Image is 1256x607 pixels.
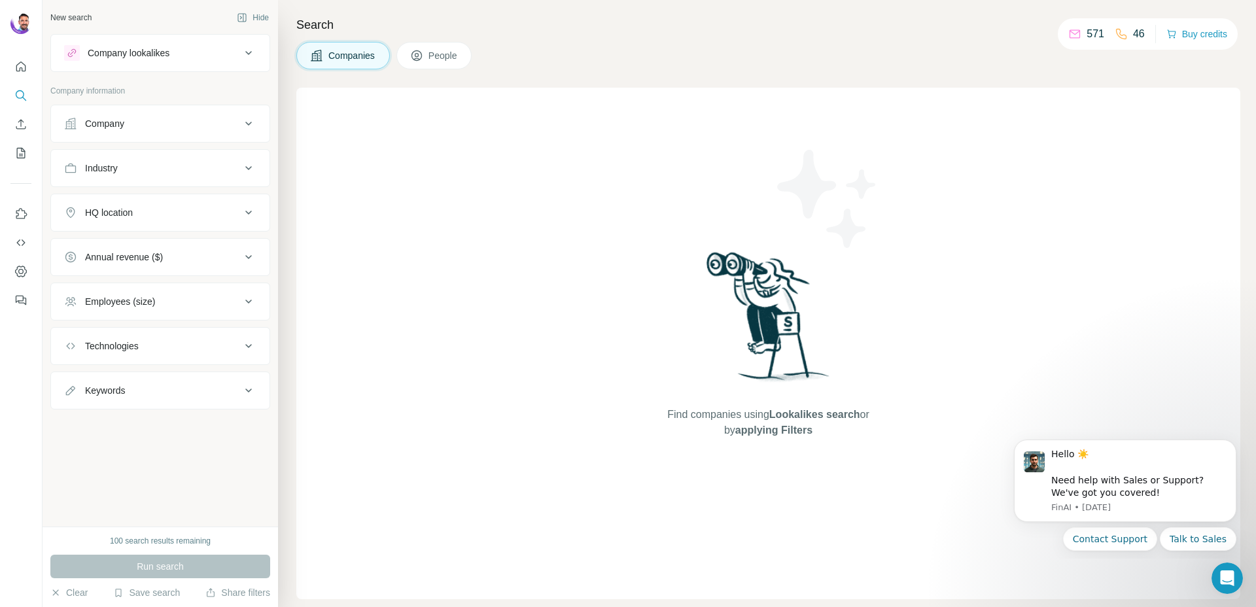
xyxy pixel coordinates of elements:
button: Dashboard [10,260,31,283]
img: Surfe Illustration - Stars [769,140,886,258]
button: Share filters [205,586,270,599]
span: applying Filters [735,425,812,436]
iframe: Intercom live chat [1212,563,1243,594]
div: Company [85,117,124,130]
button: My lists [10,141,31,165]
span: Companies [328,49,376,62]
button: Quick start [10,55,31,78]
button: Use Surfe on LinkedIn [10,202,31,226]
p: Company information [50,85,270,97]
button: Buy credits [1166,25,1227,43]
div: Company lookalikes [88,46,169,60]
button: Keywords [51,375,270,406]
div: 100 search results remaining [110,535,211,547]
button: Technologies [51,330,270,362]
button: Company lookalikes [51,37,270,69]
button: Industry [51,152,270,184]
p: 46 [1133,26,1145,42]
div: HQ location [85,206,133,219]
iframe: Intercom notifications message [994,428,1256,559]
div: Industry [85,162,118,175]
img: Avatar [10,13,31,34]
div: Keywords [85,384,125,397]
button: Feedback [10,288,31,312]
img: Surfe Illustration - Woman searching with binoculars [701,249,837,394]
button: Clear [50,586,88,599]
button: Save search [113,586,180,599]
div: Annual revenue ($) [85,251,163,264]
button: Use Surfe API [10,231,31,254]
button: Company [51,108,270,139]
span: Find companies using or by [663,407,873,438]
button: HQ location [51,197,270,228]
div: New search [50,12,92,24]
button: Annual revenue ($) [51,241,270,273]
h4: Search [296,16,1240,34]
button: Search [10,84,31,107]
p: 571 [1087,26,1104,42]
div: Employees (size) [85,295,155,308]
button: Employees (size) [51,286,270,317]
div: Technologies [85,339,139,353]
span: Lookalikes search [769,409,860,420]
button: Hide [228,8,278,27]
span: People [428,49,459,62]
button: Enrich CSV [10,113,31,136]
